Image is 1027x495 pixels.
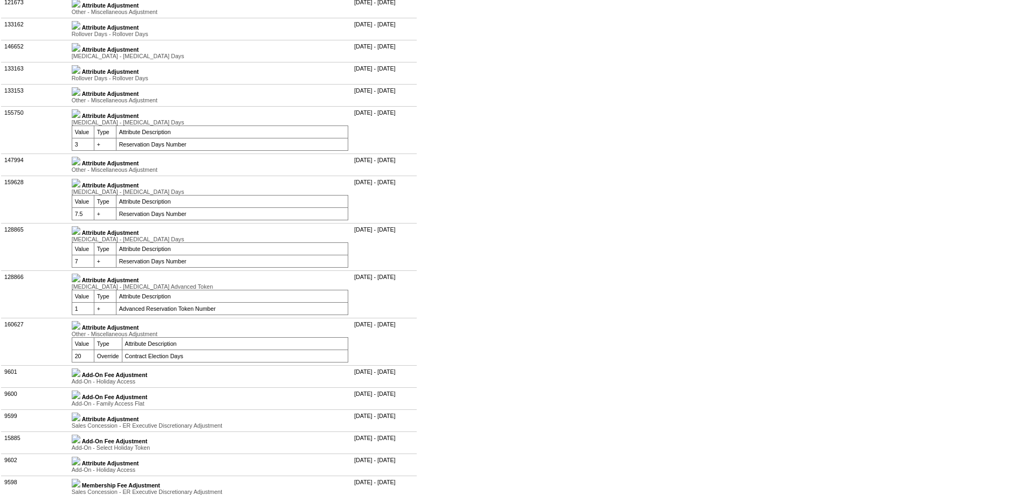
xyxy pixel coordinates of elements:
div: [MEDICAL_DATA] - [MEDICAL_DATA] Advanced Token [72,283,348,290]
b: Attribute Adjustment [82,113,139,119]
td: 3 [72,138,94,150]
td: [DATE] - [DATE] [351,18,417,40]
td: 1 [72,302,94,315]
td: Attribute Description [116,242,348,255]
td: 133162 [2,18,69,40]
td: Type [94,290,116,302]
img: b_plus.gif [72,391,80,399]
b: Attribute Adjustment [82,277,139,283]
td: [DATE] - [DATE] [351,40,417,62]
td: [DATE] - [DATE] [351,409,417,431]
img: b_plus.gif [72,457,80,465]
td: [DATE] - [DATE] [351,270,417,318]
td: Value [72,337,94,350]
td: 133163 [2,62,69,84]
td: 9599 [2,409,69,431]
td: Attribute Description [122,337,348,350]
b: Attribute Adjustment [82,229,139,236]
td: Advanced Reservation Token Number [116,302,348,315]
td: Attribute Description [116,126,348,138]
div: Add-On - Select Holiday Token [72,444,348,451]
td: + [94,207,116,220]
td: Reservation Days Number [116,138,348,150]
td: Type [94,195,116,207]
td: Reservation Days Number [116,255,348,267]
img: b_minus.gif [72,226,80,235]
div: Add-On - Holiday Access [72,466,348,473]
b: Attribute Adjustment [82,90,139,97]
b: Attribute Adjustment [82,324,139,331]
td: 146652 [2,40,69,62]
td: + [94,255,116,267]
img: b_plus.gif [72,435,80,443]
td: [DATE] - [DATE] [351,106,417,154]
b: Attribute Adjustment [82,460,139,466]
img: b_plus.gif [72,65,80,74]
td: 155750 [2,106,69,154]
div: Sales Concession - ER Executive Discretionary Adjustment [72,489,348,495]
td: [DATE] - [DATE] [351,431,417,454]
td: 9602 [2,454,69,476]
td: Contract Election Days [122,350,348,362]
td: + [94,138,116,150]
div: Add-On - Family Access Flat [72,400,348,407]
td: [DATE] - [DATE] [351,84,417,106]
img: b_plus.gif [72,43,80,52]
b: Attribute Adjustment [82,160,139,166]
b: Attribute Adjustment [82,182,139,189]
img: b_plus.gif [72,479,80,487]
td: 160627 [2,318,69,365]
td: Attribute Description [116,195,348,207]
td: 133153 [2,84,69,106]
td: Type [94,242,116,255]
td: 147994 [2,154,69,176]
td: Value [72,126,94,138]
td: Value [72,195,94,207]
b: Add-On Fee Adjustment [82,372,148,378]
td: 20 [72,350,94,362]
b: Attribute Adjustment [82,416,139,422]
b: Attribute Adjustment [82,24,139,31]
div: [MEDICAL_DATA] - [MEDICAL_DATA] Days [72,189,348,195]
img: b_minus.gif [72,274,80,282]
img: b_plus.gif [72,157,80,165]
td: 15885 [2,431,69,454]
td: 9600 [2,387,69,409]
td: 7 [72,255,94,267]
b: Attribute Adjustment [82,2,139,9]
td: [DATE] - [DATE] [351,387,417,409]
b: Add-On Fee Adjustment [82,438,148,444]
td: [DATE] - [DATE] [351,223,417,270]
td: Override [94,350,122,362]
div: Other - Miscellaneous Adjustment [72,166,348,173]
div: Sales Concession - ER Executive Discretionary Adjustment [72,422,348,429]
td: Value [72,290,94,302]
td: [DATE] - [DATE] [351,318,417,365]
td: 128866 [2,270,69,318]
b: Attribute Adjustment [82,46,139,53]
div: [MEDICAL_DATA] - [MEDICAL_DATA] Days [72,236,348,242]
img: b_minus.gif [72,321,80,330]
div: Rollover Days - Rollover Days [72,31,348,37]
b: Membership Fee Adjustment [82,482,160,489]
img: b_plus.gif [72,413,80,421]
td: 9601 [2,365,69,387]
td: Attribute Description [116,290,348,302]
img: b_plus.gif [72,368,80,377]
td: [DATE] - [DATE] [351,176,417,223]
td: Type [94,337,122,350]
b: Attribute Adjustment [82,68,139,75]
td: + [94,302,116,315]
img: b_plus.gif [72,21,80,30]
td: Type [94,126,116,138]
td: Value [72,242,94,255]
td: [DATE] - [DATE] [351,454,417,476]
img: b_minus.gif [72,109,80,118]
div: Add-On - Holiday Access [72,378,348,385]
div: Rollover Days - Rollover Days [72,75,348,81]
td: [DATE] - [DATE] [351,154,417,176]
td: 159628 [2,176,69,223]
td: [DATE] - [DATE] [351,62,417,84]
td: 7.5 [72,207,94,220]
b: Add-On Fee Adjustment [82,394,148,400]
